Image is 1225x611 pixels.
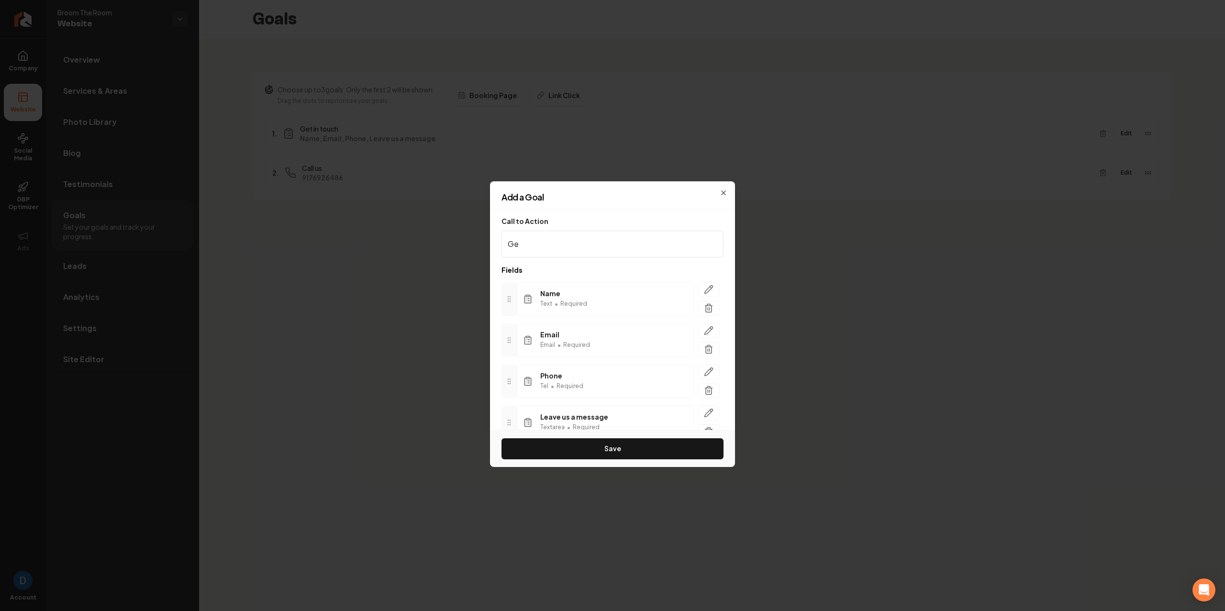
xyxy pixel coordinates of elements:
[540,382,548,390] span: Tel
[540,423,565,431] span: Textarea
[501,217,548,225] label: Call to Action
[501,438,724,459] button: Save
[501,265,724,275] p: Fields
[501,231,724,257] input: Call to Action
[550,380,555,392] span: •
[540,289,587,298] span: Name
[540,341,555,349] span: Email
[540,330,590,339] span: Email
[560,300,587,308] span: Required
[573,423,600,431] span: Required
[554,298,558,310] span: •
[540,371,583,380] span: Phone
[540,300,552,308] span: Text
[557,339,561,351] span: •
[563,341,590,349] span: Required
[557,382,583,390] span: Required
[501,193,724,201] h2: Add a Goal
[540,412,608,422] span: Leave us a message
[567,422,571,433] span: •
